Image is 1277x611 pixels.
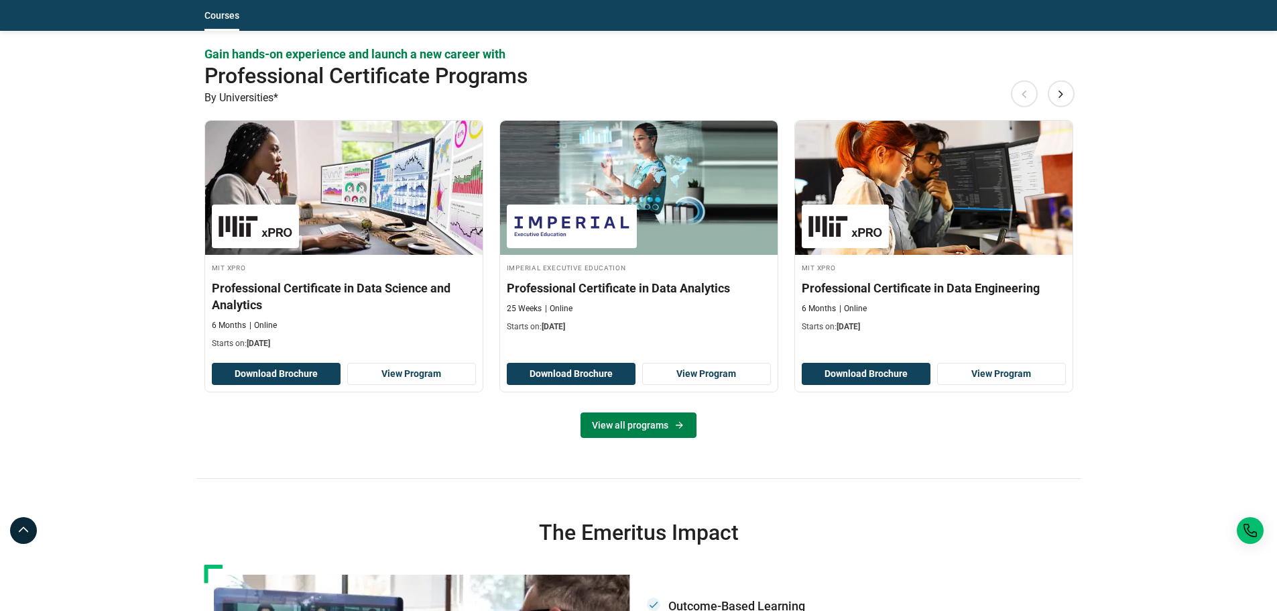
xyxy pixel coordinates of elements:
[802,303,836,315] p: 6 Months
[513,211,630,241] img: Imperial Executive Education
[507,280,771,296] h3: Professional Certificate in Data Analytics
[545,303,572,315] p: Online
[205,121,483,356] a: Data Science and Analytics Course by MIT xPRO - October 16, 2025 MIT xPRO MIT xPRO Professional C...
[212,363,341,386] button: Download Brochure
[937,363,1066,386] a: View Program
[802,363,930,386] button: Download Brochure
[204,519,1073,546] h3: The Emeritus Impact
[581,412,696,438] a: View all programs
[642,363,771,386] a: View Program
[802,262,1066,273] h4: MIT xPRO
[347,363,476,386] a: View Program
[802,280,1066,296] h3: Professional Certificate in Data Engineering
[507,363,635,386] button: Download Brochure
[507,262,771,273] h4: Imperial Executive Education
[212,320,246,331] p: 6 Months
[795,121,1073,255] img: Professional Certificate in Data Engineering | Online Data Science and Analytics Course
[205,121,483,255] img: Professional Certificate in Data Science and Analytics | Online Data Science and Analytics Course
[219,211,292,241] img: MIT xPRO
[1011,80,1038,107] button: Previous
[802,321,1066,333] p: Starts on:
[808,211,882,241] img: MIT xPRO
[837,322,860,331] span: [DATE]
[500,121,778,339] a: Data Science and Analytics Course by Imperial Executive Education - October 16, 2025 Imperial Exe...
[500,121,778,255] img: Professional Certificate in Data Analytics | Online Data Science and Analytics Course
[204,62,986,89] h2: Professional Certificate Programs
[212,338,476,349] p: Starts on:
[1048,80,1075,107] button: Next
[795,121,1073,339] a: Data Science and Analytics Course by MIT xPRO - November 20, 2025 MIT xPRO MIT xPRO Professional ...
[212,262,476,273] h4: MIT xPRO
[212,280,476,313] h3: Professional Certificate in Data Science and Analytics
[247,339,270,348] span: [DATE]
[249,320,277,331] p: Online
[839,303,867,315] p: Online
[507,303,542,315] p: 25 Weeks
[542,322,565,331] span: [DATE]
[507,321,771,333] p: Starts on:
[204,46,1073,62] p: Gain hands-on experience and launch a new career with
[204,89,1073,107] p: By Universities*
